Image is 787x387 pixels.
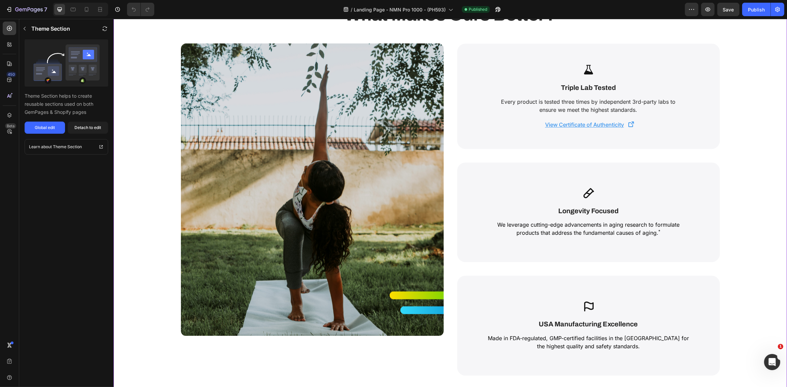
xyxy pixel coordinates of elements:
[6,72,16,77] div: 450
[426,301,525,309] strong: USA Manufacturing Excellence
[764,354,780,370] iframe: Intercom live chat
[31,25,70,33] p: Theme Section
[447,65,502,72] strong: Triple Lab Tested
[351,6,352,13] span: /
[44,5,47,13] p: 7
[25,122,65,134] button: Global edit
[5,123,16,129] div: Beta
[25,92,108,116] p: Theme Section helps to create reusable sections used on both GemPages & Shopify pages
[25,139,108,155] a: Learn about Theme Section
[114,19,787,387] iframe: Design area
[742,3,770,16] button: Publish
[445,188,505,196] strong: Longevity Focused
[717,3,739,16] button: Save
[29,143,52,150] p: Learn about
[748,6,765,13] div: Publish
[469,6,487,12] span: Published
[384,202,566,217] span: We leverage cutting-edge advancements in aging research to formulate products that address the fu...
[3,3,50,16] button: 7
[68,122,108,134] button: Detach to edit
[75,125,101,131] div: Detach to edit
[53,143,82,150] p: Theme Section
[381,79,569,95] p: Every product is tested three times by independent 3rd-party labs to ensure we meet the highest s...
[35,125,55,131] div: Global edit
[354,6,446,13] span: Landing Page - NMN Pro 1000 - (PH593)
[778,344,783,349] span: 1
[127,3,154,16] div: Undo/Redo
[723,7,734,12] span: Save
[432,102,510,109] a: View Certificate of Authenticity
[374,316,575,331] span: Made in FDA-regulated, GMP-certified facilities in the [GEOGRAPHIC_DATA] for the highest quality ...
